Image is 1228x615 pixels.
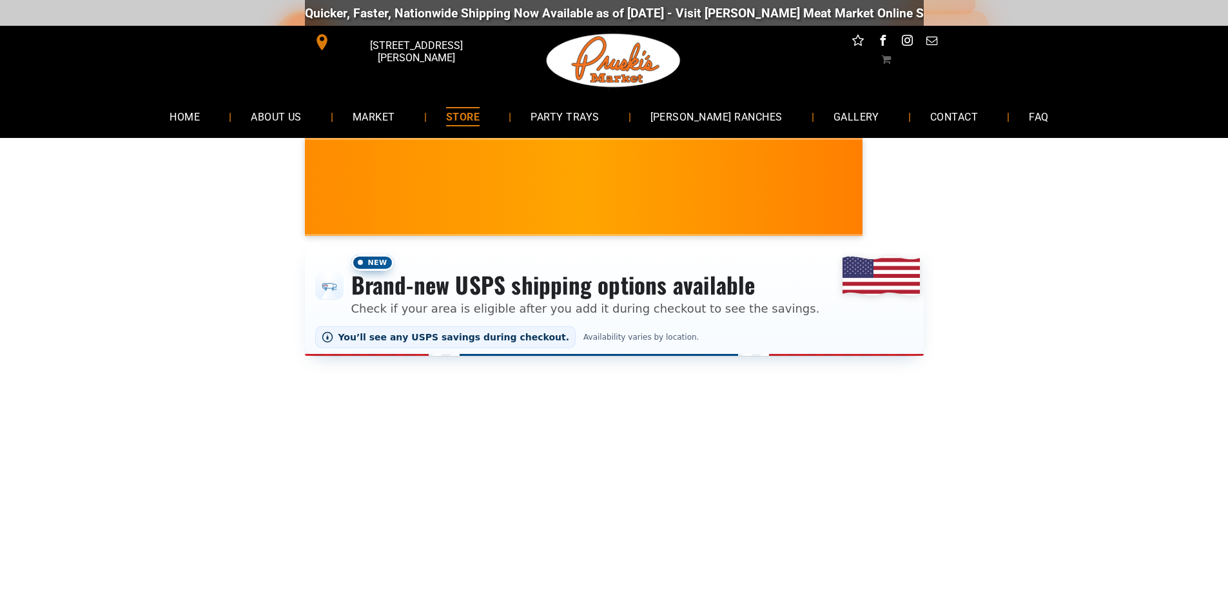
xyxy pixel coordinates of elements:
a: HOME [150,99,219,133]
img: Pruski-s+Market+HQ+Logo2-1920w.png [544,26,683,95]
span: New [351,255,394,271]
span: You’ll see any USPS savings during checkout. [338,332,570,342]
span: Availability varies by location. [581,333,701,342]
a: CONTACT [911,99,997,133]
a: PARTY TRAYS [511,99,618,133]
div: Shipping options announcement [305,246,924,356]
a: GALLERY [814,99,899,133]
p: Check if your area is eligible after you add it during checkout to see the savings. [351,300,820,317]
a: [PERSON_NAME] RANCHES [631,99,802,133]
a: STORE [427,99,499,133]
a: ABOUT US [231,99,321,133]
h3: Brand-new USPS shipping options available [351,271,820,299]
a: instagram [899,32,915,52]
a: FAQ [1009,99,1067,133]
a: MARKET [333,99,414,133]
a: [STREET_ADDRESS][PERSON_NAME] [305,32,502,52]
span: [STREET_ADDRESS][PERSON_NAME] [333,33,499,70]
a: facebook [874,32,891,52]
a: email [923,32,940,52]
div: Quicker, Faster, Nationwide Shipping Now Available as of [DATE] - Visit [PERSON_NAME] Meat Market... [303,6,1084,21]
span: [PERSON_NAME] MARKET [860,196,1113,217]
a: Social network [850,32,866,52]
